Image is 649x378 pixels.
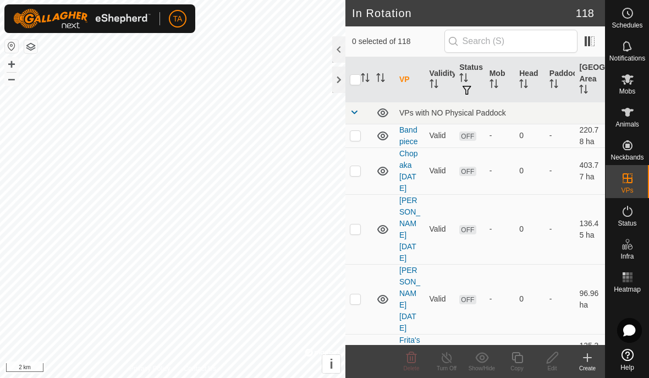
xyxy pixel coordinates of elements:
a: Help [606,344,649,375]
span: TA [173,13,183,25]
td: 0 [515,334,545,369]
p-sorticon: Activate to sort [549,81,558,90]
div: - [490,165,511,177]
button: + [5,58,18,71]
img: Gallagher Logo [13,9,151,29]
td: - [545,194,575,264]
p-sorticon: Activate to sort [519,81,528,90]
span: 118 [576,5,594,21]
a: Contact Us [184,364,216,374]
span: Status [618,220,636,227]
a: Frita's [DATE] [399,336,420,368]
td: Valid [425,194,455,264]
a: Band piece [399,125,417,146]
span: VPs [621,187,633,194]
div: VPs with NO Physical Paddock [399,108,601,117]
td: 96.96 ha [575,264,605,334]
th: Status [455,57,485,102]
div: Copy [499,364,535,372]
td: Valid [425,147,455,194]
td: 135.3 ha [575,334,605,369]
td: - [545,264,575,334]
span: Neckbands [610,154,643,161]
span: OFF [459,167,476,176]
div: - [490,223,511,235]
p-sorticon: Activate to sort [490,81,498,90]
button: Reset Map [5,40,18,53]
a: Chopaka [DATE] [399,149,417,193]
a: [PERSON_NAME] [DATE] [399,266,420,332]
th: Validity [425,57,455,102]
p-sorticon: Activate to sort [579,86,588,95]
p-sorticon: Activate to sort [459,75,468,84]
th: Head [515,57,545,102]
th: VP [395,57,425,102]
span: Animals [615,121,639,128]
button: i [322,355,340,373]
td: Valid [425,334,455,369]
span: OFF [459,225,476,234]
span: Heatmap [614,286,641,293]
input: Search (S) [444,30,577,53]
div: Create [570,364,605,372]
span: Mobs [619,88,635,95]
td: - [545,124,575,147]
th: Mob [485,57,515,102]
a: Privacy Policy [129,364,170,374]
div: - [490,130,511,141]
div: - [490,293,511,305]
span: Delete [404,365,420,371]
th: [GEOGRAPHIC_DATA] Area [575,57,605,102]
h2: In Rotation [352,7,576,20]
td: 220.78 ha [575,124,605,147]
span: OFF [459,295,476,304]
td: - [545,147,575,194]
span: OFF [459,132,476,141]
div: Edit [535,364,570,372]
td: 0 [515,194,545,264]
td: 136.45 ha [575,194,605,264]
td: 0 [515,264,545,334]
p-sorticon: Activate to sort [361,75,370,84]
div: Turn Off [429,364,464,372]
td: 0 [515,147,545,194]
span: Notifications [609,55,645,62]
button: Map Layers [24,40,37,53]
td: - [545,334,575,369]
p-sorticon: Activate to sort [376,75,385,84]
span: Infra [620,253,634,260]
td: Valid [425,264,455,334]
span: 0 selected of 118 [352,36,444,47]
td: 403.77 ha [575,147,605,194]
p-sorticon: Activate to sort [430,81,438,90]
td: 0 [515,124,545,147]
span: i [329,357,333,371]
div: Show/Hide [464,364,499,372]
a: [PERSON_NAME] [DATE] [399,196,420,262]
td: Valid [425,124,455,147]
th: Paddock [545,57,575,102]
span: Help [620,364,634,371]
span: Schedules [612,22,642,29]
button: – [5,72,18,85]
